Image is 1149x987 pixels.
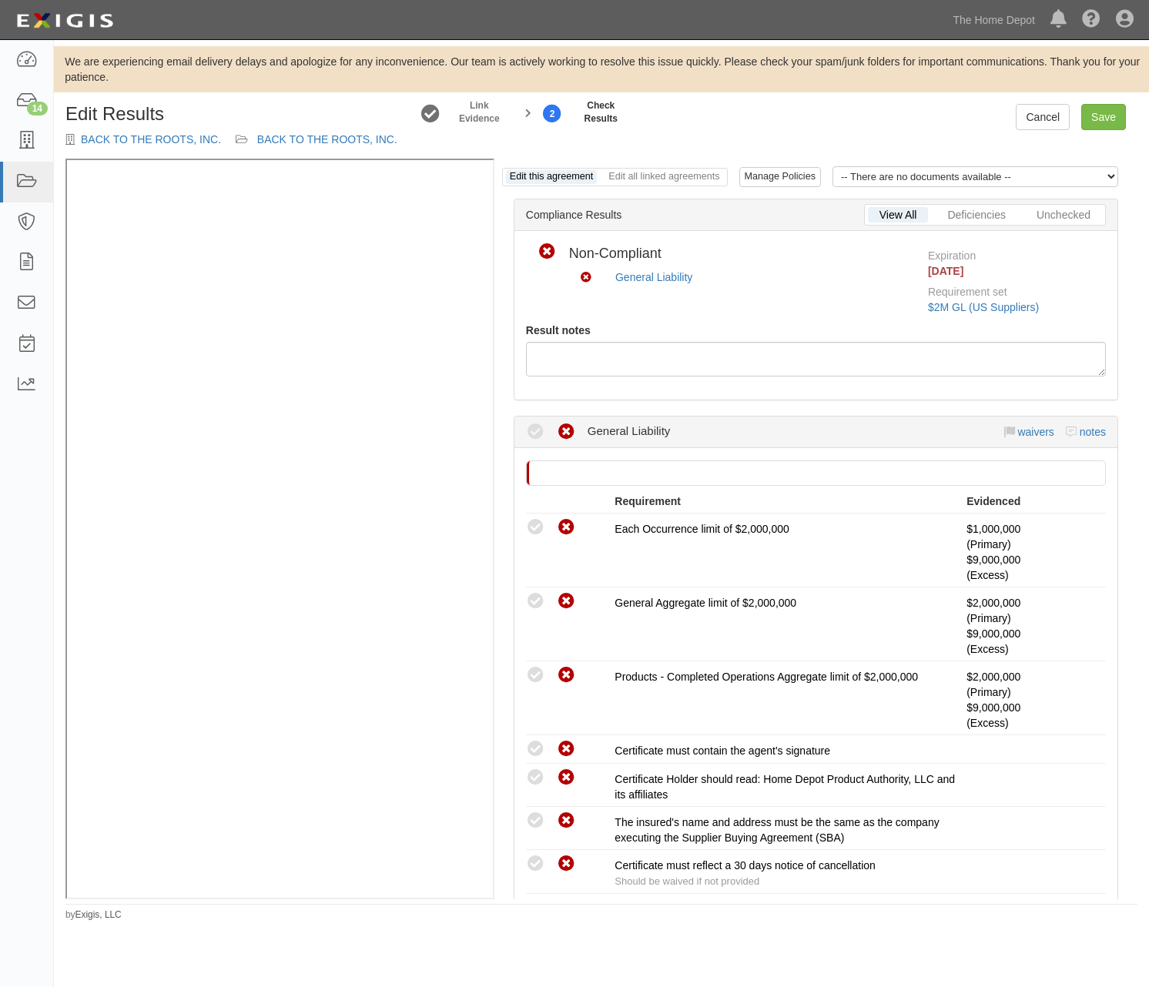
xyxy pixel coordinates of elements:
i: Non-Compliant [557,768,576,788]
a: $2M GL (US Suppliers) [928,301,1039,313]
a: notes [1080,426,1106,438]
a: Edit all linked agreements [605,170,723,184]
i: Non-Compliant [557,811,576,831]
span: Should be waived if not provided [615,875,759,887]
i: This policy is expired so this result cannot be Compliant [526,768,545,788]
a: Check Results [541,96,564,129]
a: Deficiencies [936,207,1017,222]
h1: Edit Results [65,104,397,124]
i: This compliance result is calculated automatically and cannot be changed [557,518,576,537]
i: Non-Compliant [557,855,576,874]
i: This compliance result is calculated automatically and cannot be changed [526,666,545,685]
a: BACK TO THE ROOTS, INC. [257,133,397,146]
a: Link Evidence [419,96,442,129]
span: Policy #31SBAPB0575 Insurer: Sentinel Insurance Company, Ltd. [966,627,1020,655]
div: We are experiencing email delivery delays and apologize for any inconvenience. Our team is active... [54,54,1149,85]
span: Certificate must contain the agent's signature [615,744,830,757]
i: Non-Compliant [538,243,557,262]
i: Non-Compliant [557,898,576,918]
a: Exigis, LLC [75,909,122,920]
div: Compliance Results [514,199,1117,231]
span: Certificate Holder should read: Home Depot Product Authority, LLC and its affiliates [615,773,955,801]
p: $1,000,000 (Primary) [966,521,1056,583]
img: logo-5460c22ac91f19d4615b14bd174203de0afe785f0fc80cf4dbbc73dc1793850b.png [12,7,118,35]
i: This compliance result is calculated automatically and cannot be changed [557,592,576,611]
span: The insured's name and address must be the same as the company executing the Supplier Buying Agre... [615,816,939,844]
a: Save [1081,104,1126,130]
p: $2,000,000 (Primary) [966,595,1056,657]
div: General Liability [588,423,671,439]
a: waivers [1017,426,1054,438]
a: Unchecked [1025,207,1102,222]
i: This policy is expired so this result cannot be Compliant [526,898,545,918]
i: This policy is expired so this result cannot be Compliant [526,740,545,759]
div: [DATE] [928,263,1106,279]
i: This policy is expired so this result cannot be Compliant [526,855,545,874]
strong: 2 [541,105,564,123]
i: Non-Compliant [557,423,576,442]
a: Cancel [1016,104,1070,130]
i: Non-Compliant [557,740,576,759]
span: Policy #31SBAPB0575 Insurer: Sentinel Insurance Company, Ltd. [966,701,1020,729]
i: This compliance result is calculated automatically and cannot be changed [557,666,576,685]
div: 14 [27,102,48,115]
span: Policy #31SBAPB0575 Insurer: Sentinel Insurance Company, Ltd. [966,554,1020,581]
label: Requirement set [928,279,1007,299]
label: Expiration [928,243,976,263]
strong: Link Evidence [448,99,511,125]
i: This compliance result is calculated automatically and cannot be changed [526,592,545,611]
label: Result notes [526,323,591,338]
a: General Liability [615,271,692,283]
i: Compliant [526,423,545,442]
span: Certificate must reflect a 30 days notice of cancellation [615,859,876,872]
a: BACK TO THE ROOTS, INC. [81,133,221,146]
span: Each Occurrence limit of $2,000,000 [615,523,789,535]
strong: Check Results [570,99,632,125]
a: View All [868,207,929,222]
i: This compliance result is calculated automatically and cannot be changed [526,518,545,537]
strong: Requirement [615,495,681,507]
a: Manage Policies [739,167,821,187]
i: Help Center - Complianz [1082,11,1100,29]
h4: Non-Compliant [569,246,893,262]
span: General Aggregate limit of $2,000,000 [615,597,796,609]
a: The Home Depot [945,5,1043,35]
a: Edit this agreement [506,170,598,184]
strong: Evidenced [966,495,1020,507]
i: Non-Compliant [581,273,591,283]
span: Products - Completed Operations Aggregate limit of $2,000,000 [615,671,918,683]
small: by [65,908,122,922]
p: $2,000,000 (Primary) [966,669,1056,731]
i: This policy is expired so this result cannot be Compliant [526,811,545,831]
